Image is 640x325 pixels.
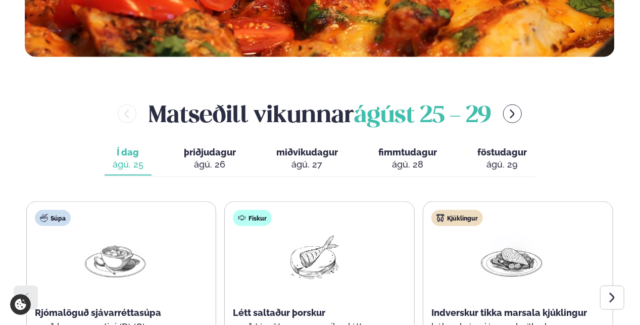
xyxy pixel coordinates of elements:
div: Kjúklingur [431,210,483,226]
button: föstudagur ágú. 29 [469,142,535,176]
button: miðvikudagur ágú. 27 [268,142,346,176]
div: ágú. 28 [378,158,437,171]
a: Cookie settings [10,294,31,315]
div: Súpa [35,210,71,226]
img: Fish.png [281,234,346,281]
span: Í dag [113,146,143,158]
span: þriðjudagur [184,147,236,157]
div: ágú. 29 [477,158,527,171]
span: ágúst 25 - 29 [354,105,491,127]
span: Rjómalöguð sjávarréttasúpa [35,307,161,318]
img: soup.svg [40,214,48,222]
button: Í dag ágú. 25 [105,142,152,176]
span: fimmtudagur [378,147,437,157]
div: ágú. 25 [113,158,143,171]
img: fish.svg [238,214,246,222]
button: fimmtudagur ágú. 28 [370,142,445,176]
button: menu-btn-left [118,104,136,123]
div: ágú. 27 [276,158,338,171]
span: miðvikudagur [276,147,338,157]
div: Fiskur [233,210,272,226]
div: ágú. 26 [184,158,236,171]
h2: Matseðill vikunnar [149,97,491,130]
img: chicken.svg [436,214,445,222]
button: menu-btn-right [503,104,522,123]
span: föstudagur [477,147,527,157]
button: þriðjudagur ágú. 26 [176,142,244,176]
img: Chicken-breast.png [479,234,544,281]
span: Létt saltaður þorskur [233,307,325,318]
span: Indverskur tikka marsala kjúklingur [431,307,587,318]
img: Soup.png [83,234,147,281]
